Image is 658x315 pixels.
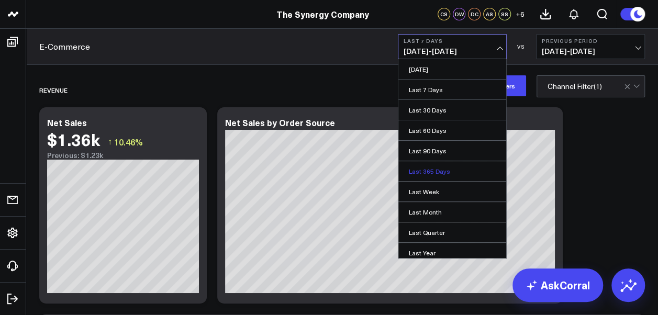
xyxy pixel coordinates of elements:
[398,80,506,99] a: Last 7 Days
[398,243,506,263] a: Last Year
[512,268,603,302] a: AskCorral
[398,59,506,79] a: [DATE]
[498,8,511,20] div: SS
[108,135,112,149] span: ↑
[225,117,335,128] div: Net Sales by Order Source
[453,8,465,20] div: DW
[512,43,531,50] div: VS
[39,78,68,102] div: REVENUE
[398,141,506,161] a: Last 90 Days
[542,47,639,55] span: [DATE] - [DATE]
[398,182,506,201] a: Last Week
[398,100,506,120] a: Last 30 Days
[514,8,526,20] button: +6
[542,38,639,44] b: Previous Period
[398,120,506,140] a: Last 60 Days
[114,136,143,148] span: 10.46%
[548,82,602,91] div: Channel Filter ( 1 )
[47,151,199,160] div: Previous: $1.23k
[483,8,496,20] div: AS
[47,117,87,128] div: Net Sales
[468,8,481,20] div: DC
[276,8,369,20] a: The Synergy Company
[39,41,90,52] a: E-Commerce
[404,47,501,55] span: [DATE] - [DATE]
[398,161,506,181] a: Last 365 Days
[438,8,450,20] div: CS
[398,222,506,242] a: Last Quarter
[398,34,507,59] button: Last 7 Days[DATE]-[DATE]
[398,202,506,222] a: Last Month
[404,38,501,44] b: Last 7 Days
[516,10,525,18] span: + 6
[47,130,100,149] div: $1.36k
[536,34,645,59] button: Previous Period[DATE]-[DATE]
